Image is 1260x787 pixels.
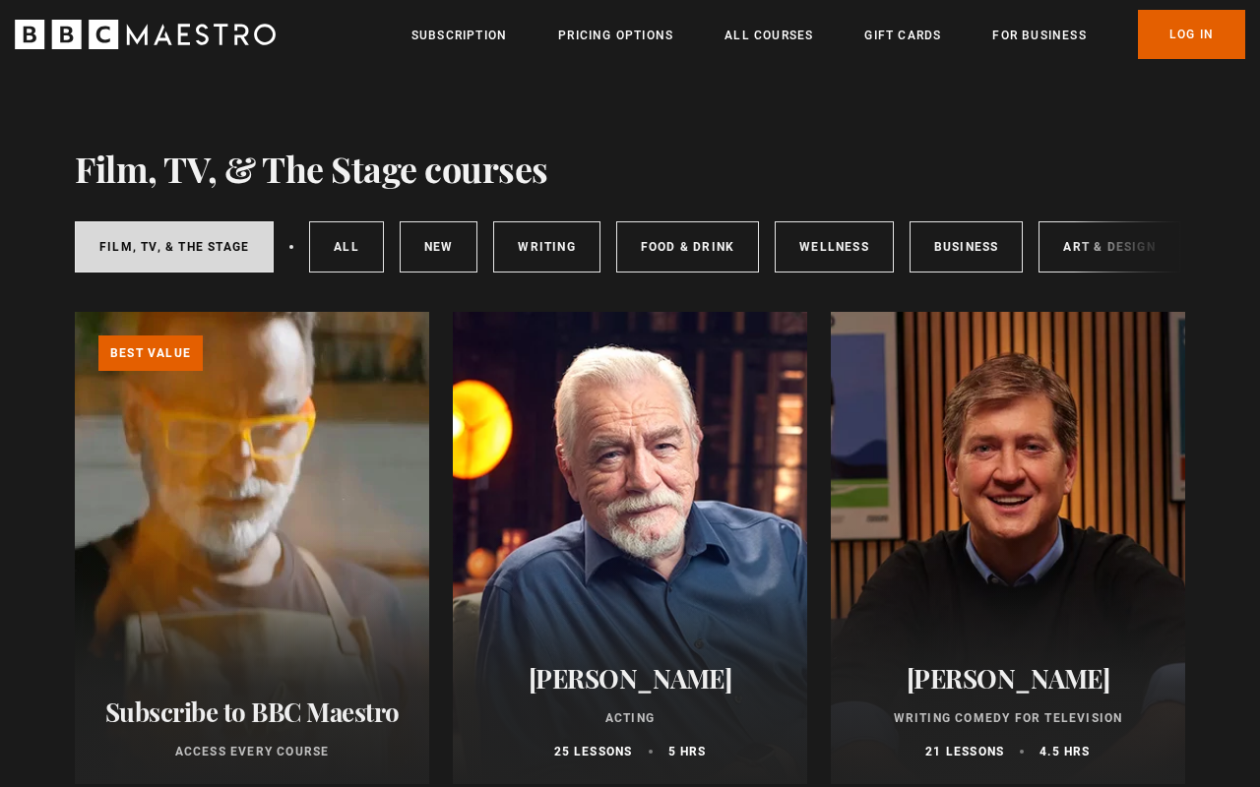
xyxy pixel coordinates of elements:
[75,148,548,189] h1: Film, TV, & The Stage courses
[476,663,784,694] h2: [PERSON_NAME]
[75,221,274,272] a: Film, TV, & The Stage
[1138,10,1245,59] a: Log In
[411,26,507,45] a: Subscription
[854,709,1162,727] p: Writing Comedy for Television
[400,221,478,272] a: New
[864,26,941,45] a: Gift Cards
[854,663,1162,694] h2: [PERSON_NAME]
[554,743,633,760] p: 25 lessons
[476,709,784,727] p: Acting
[1039,743,1090,760] p: 4.5 hrs
[668,743,707,760] p: 5 hrs
[910,221,1024,272] a: Business
[925,743,1004,760] p: 21 lessons
[411,10,1245,59] nav: Primary
[616,221,759,272] a: Food & Drink
[15,20,276,49] svg: BBC Maestro
[1039,221,1179,272] a: Art & Design
[775,221,894,272] a: Wellness
[493,221,599,272] a: Writing
[309,221,384,272] a: All
[453,312,807,784] a: [PERSON_NAME] Acting 25 lessons 5 hrs
[831,312,1185,784] a: [PERSON_NAME] Writing Comedy for Television 21 lessons 4.5 hrs
[98,335,203,371] p: Best value
[992,26,1086,45] a: For business
[558,26,673,45] a: Pricing Options
[724,26,813,45] a: All Courses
